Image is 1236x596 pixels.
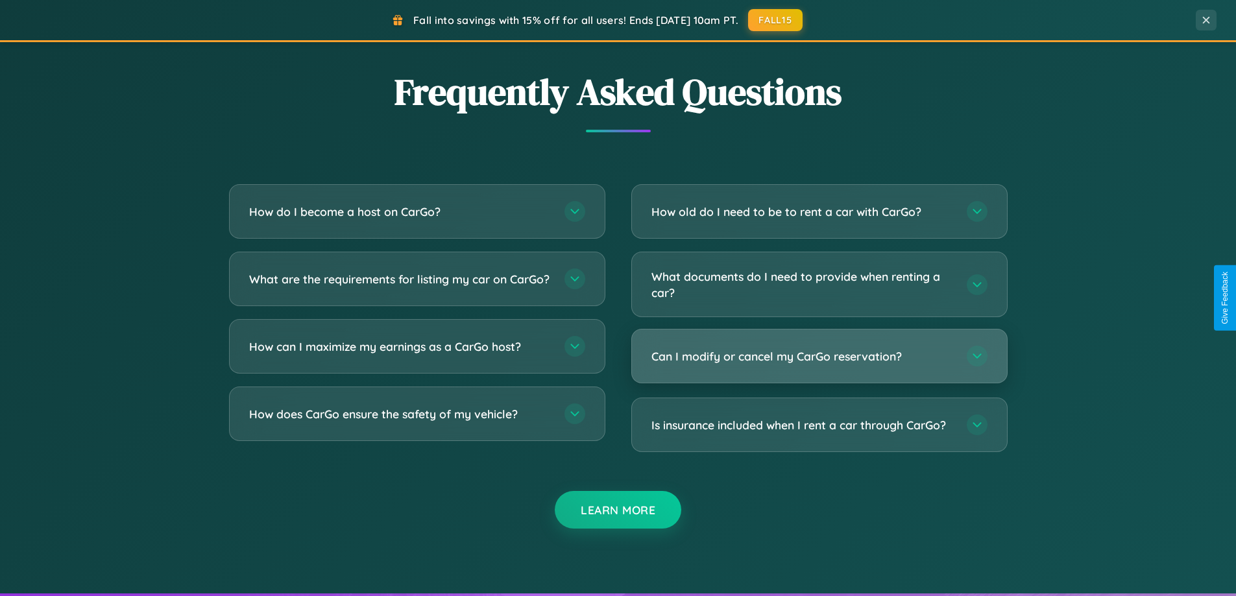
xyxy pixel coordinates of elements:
h2: Frequently Asked Questions [229,67,1008,117]
div: Give Feedback [1220,272,1230,324]
h3: What documents do I need to provide when renting a car? [651,268,954,300]
h3: Can I modify or cancel my CarGo reservation? [651,348,954,364]
span: Fall into savings with 15% off for all users! Ends [DATE] 10am PT. [413,14,738,27]
h3: How do I become a host on CarGo? [249,204,551,220]
h3: How does CarGo ensure the safety of my vehicle? [249,406,551,422]
button: FALL15 [748,9,803,31]
h3: Is insurance included when I rent a car through CarGo? [651,417,954,433]
h3: How can I maximize my earnings as a CarGo host? [249,339,551,355]
button: Learn More [555,491,681,529]
h3: What are the requirements for listing my car on CarGo? [249,271,551,287]
h3: How old do I need to be to rent a car with CarGo? [651,204,954,220]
